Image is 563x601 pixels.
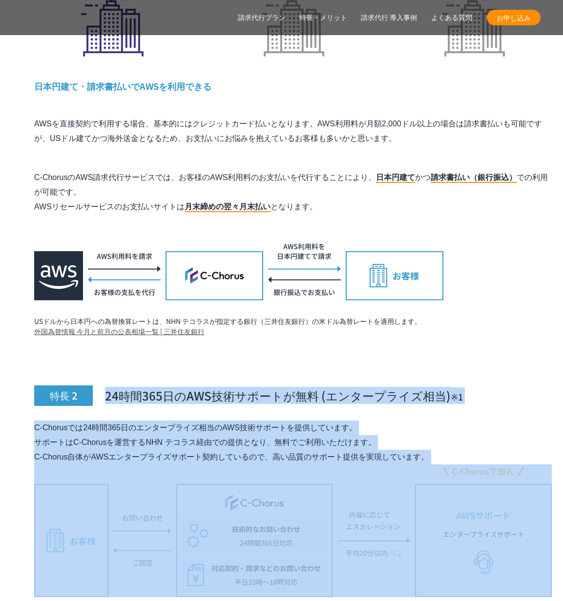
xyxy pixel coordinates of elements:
[34,326,205,337] a: 外国為替情報 今月と前月の公表相場一覧 | 三井住友銀行
[105,387,463,404] span: 24時間365日のAWS技術サポートが無料 (エンタープライズ相当)
[431,13,472,23] a: よくある質問
[34,117,552,146] p: AWSを直接契約で利用する場合、基本的にはクレジットカード払いとなります。AWS利用料が月額2,000ドル以上の場合は請求書払いも可能ですが、USドル建てかつ海外送金となるため、お支払いにお悩み...
[34,316,552,326] p: USドルから日本円への為替換算レートは、NHN テコラスが指定する銀行（三井住友銀行）の米ドル為替レートを適用します。
[376,173,415,183] mark: 日本円建て
[34,421,552,464] p: C-Chorusでは24時間365日のエンタープライズ相当のAWS技術サポートを提供しています。 サポートはC-Chorusを運営するNHN テコラス経由での提供となり、無料でご利用いただけます...
[34,464,552,597] img: AWSエンタープライズサポート相当のお問い合わせフロー
[361,13,417,23] a: 請求代行 導入事例
[238,13,286,23] a: 請求代行プラン
[451,390,463,403] small: ※1
[34,170,552,214] p: C-ChorusのAWS請求代行サービスでは、お客様のAWS利用料のお支払いを代行することにより、 かつ での利用が可能です。 AWSリセールサービスのお支払いサイトは となります。
[34,80,552,92] h4: 日本円建て・請求書払いでAWSを利用できる
[34,385,93,406] span: 特長 2
[431,173,517,183] mark: 請求書払い（銀行振込）
[185,202,271,212] mark: 月末締めの翌々月末払い
[487,13,541,23] span: お申し込み
[487,10,541,25] a: お申し込み
[299,13,347,23] a: 特長・メリット
[34,241,443,300] img: 日本円建て・請求書払いでAWSを利用する支払いのフロー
